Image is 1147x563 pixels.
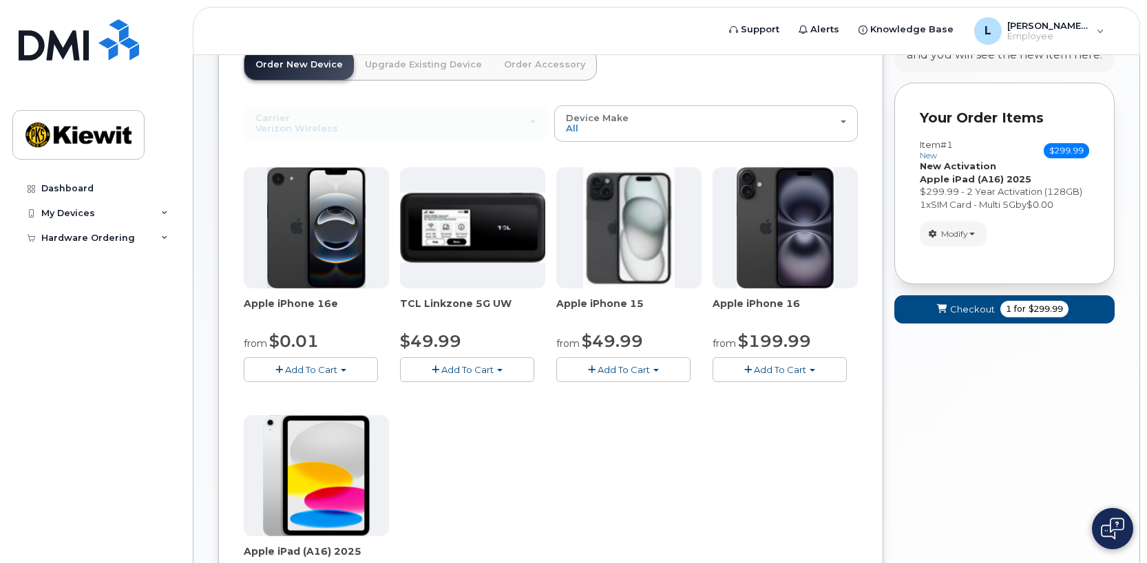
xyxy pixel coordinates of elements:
span: Checkout [950,303,995,316]
span: $49.99 [400,331,461,351]
span: L [985,23,991,39]
span: All [566,123,578,134]
img: iphone_16_plus.png [737,167,834,288]
span: 1 [1006,303,1011,315]
button: Modify [920,222,987,246]
a: Order New Device [244,50,354,80]
span: Add To Cart [598,364,650,375]
div: Leann.Plambeck [965,17,1114,45]
a: Order Accessory [493,50,596,80]
div: $299.99 - 2 Year Activation (128GB) [920,185,1089,198]
h3: Item [920,140,953,160]
a: Alerts [789,16,849,43]
button: Add To Cart [556,357,691,381]
span: SIM Card - Multi 5G [931,199,1016,210]
strong: New Activation [920,160,996,171]
span: $199.99 [738,331,811,351]
span: Alerts [810,23,839,36]
img: ipad_11.png [263,415,370,536]
div: Apple iPhone 16 [713,297,858,324]
a: Support [719,16,789,43]
span: $49.99 [582,331,643,351]
a: Knowledge Base [849,16,963,43]
span: Support [741,23,779,36]
span: Add To Cart [285,364,337,375]
span: 1 [920,199,926,210]
button: Add To Cart [713,357,847,381]
div: Apple iPhone 16e [244,297,389,324]
div: Apple iPhone 15 [556,297,702,324]
span: Device Make [566,112,629,123]
button: Add To Cart [244,357,378,381]
small: from [244,337,267,350]
span: Modify [941,228,968,240]
strong: Apple iPad (A16) 2025 [920,173,1031,184]
button: Checkout 1 for $299.99 [894,295,1115,323]
span: Add To Cart [441,364,494,375]
small: from [713,337,736,350]
span: $0.00 [1027,199,1053,210]
img: iphone16e.png [267,167,366,288]
span: Knowledge Base [870,23,954,36]
div: TCL Linkzone 5G UW [400,297,545,324]
p: Your Order Items [920,108,1089,128]
div: x by [920,198,1089,211]
img: linkzone5g.png [400,193,545,263]
span: $299.99 [1029,303,1063,315]
span: for [1011,303,1029,315]
button: Device Make All [554,105,858,141]
img: Open chat [1101,518,1124,540]
a: Upgrade Existing Device [354,50,493,80]
img: iphone15.jpg [583,167,675,288]
span: [PERSON_NAME].[PERSON_NAME] [1007,20,1090,31]
span: $0.01 [269,331,319,351]
span: #1 [940,139,953,150]
span: Employee [1007,31,1090,42]
button: Add To Cart [400,357,534,381]
small: new [920,151,937,160]
span: Add To Cart [754,364,806,375]
span: $299.99 [1044,143,1089,158]
small: from [556,337,580,350]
